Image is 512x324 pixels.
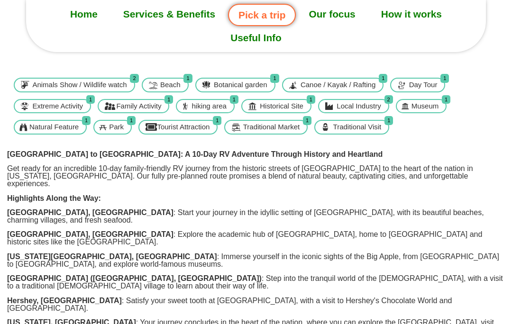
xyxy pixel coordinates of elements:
strong: [GEOGRAPHIC_DATA], [GEOGRAPHIC_DATA] [7,230,174,238]
span: Museum [409,101,441,112]
span: 1 [82,116,91,125]
span: 1 [183,74,192,83]
span: 1 [213,116,221,125]
a: Home [57,2,110,26]
span: 1 [270,74,279,83]
span: 1 [165,95,173,104]
span: Traditional Visit [331,122,384,133]
span: Extreme Activity [30,101,85,112]
span: Botanical garden [211,80,270,90]
a: Services & Benefits [110,2,228,26]
strong: [GEOGRAPHIC_DATA] ([GEOGRAPHIC_DATA], [GEOGRAPHIC_DATA]) [7,274,262,282]
a: Pick a trip [228,4,296,26]
strong: Hershey, [GEOGRAPHIC_DATA] [7,297,122,305]
span: Natural Feature [27,122,81,133]
a: Useful Info [218,26,294,50]
span: Local Industry [334,101,383,112]
p: : Explore the academic hub of [GEOGRAPHIC_DATA], home to [GEOGRAPHIC_DATA] and historic sites lik... [7,231,505,246]
span: Beach [158,80,183,90]
nav: Menu [26,2,486,50]
strong: [GEOGRAPHIC_DATA], [GEOGRAPHIC_DATA] [7,208,174,216]
span: 1 [127,116,136,125]
p: Get ready for an incredible 10-day family-friendly RV journey from the historic streets of [GEOGR... [7,165,505,188]
p: : Immerse yourself in the iconic sights of the Big Apple, from [GEOGRAPHIC_DATA] to [GEOGRAPHIC_D... [7,253,505,268]
span: hiking area [189,101,229,112]
span: Traditional Market [241,122,302,133]
span: 1 [384,116,393,125]
p: : Step into the tranquil world of the [DEMOGRAPHIC_DATA], with a visit to a traditional [DEMOGRAP... [7,275,505,290]
span: 1 [86,95,95,104]
span: Animals Show / Wildlife watch [30,80,129,90]
span: Family Activity [114,101,164,112]
span: Canoe / Kayak / Rafting [298,80,378,90]
a: Our focus [296,2,368,26]
span: Day Tour [407,80,440,90]
a: How it works [368,2,455,26]
span: Tourist Attraction [155,122,212,133]
span: Park [107,122,126,133]
p: : Satisfy your sweet tooth at [GEOGRAPHIC_DATA], with a visit to Hershey's Chocolate World and [G... [7,297,505,312]
span: 1 [442,95,450,104]
strong: [GEOGRAPHIC_DATA] to [GEOGRAPHIC_DATA]: A 10-Day RV Adventure Through History and Heartland [7,150,383,158]
span: 1 [440,74,449,83]
span: 2 [130,74,138,83]
span: 1 [307,95,315,104]
span: 1 [303,116,311,125]
span: 1 [379,74,387,83]
strong: Highlights Along the Way: [7,194,101,202]
strong: [US_STATE][GEOGRAPHIC_DATA], [GEOGRAPHIC_DATA] [7,252,217,261]
p: : Start your journey in the idyllic setting of [GEOGRAPHIC_DATA], with its beautiful beaches, cha... [7,209,505,224]
span: Historical Site [257,101,306,112]
span: 2 [384,95,393,104]
span: 1 [230,95,238,104]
